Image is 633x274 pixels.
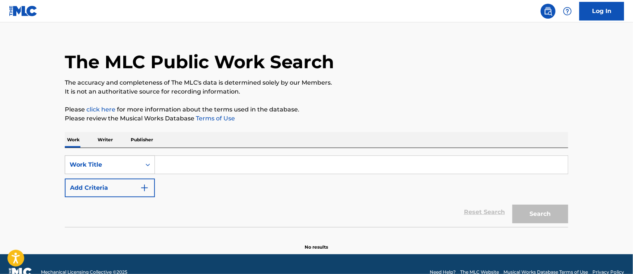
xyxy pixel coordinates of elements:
img: search [544,7,553,16]
p: No results [305,235,328,251]
div: Work Title [70,160,137,169]
p: Writer [95,132,115,148]
img: help [563,7,572,16]
a: click here [86,106,115,113]
img: MLC Logo [9,6,38,16]
img: 9d2ae6d4665cec9f34b9.svg [140,183,149,192]
button: Add Criteria [65,179,155,197]
a: Log In [579,2,624,21]
h1: The MLC Public Work Search [65,51,334,73]
p: Work [65,132,82,148]
p: The accuracy and completeness of The MLC's data is determined solely by our Members. [65,78,568,87]
p: It is not an authoritative source for recording information. [65,87,568,96]
iframe: Chat Widget [596,238,633,274]
p: Please review the Musical Works Database [65,114,568,123]
a: Public Search [541,4,556,19]
p: Please for more information about the terms used in the database. [65,105,568,114]
a: Terms of Use [194,115,235,122]
p: Publisher [128,132,155,148]
form: Search Form [65,155,568,227]
div: Help [560,4,575,19]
